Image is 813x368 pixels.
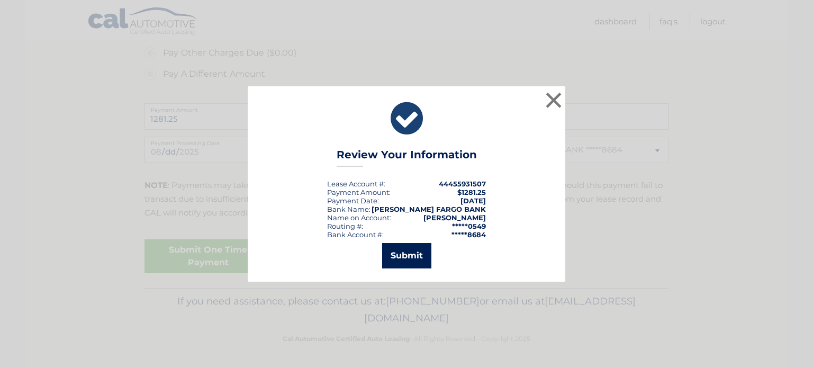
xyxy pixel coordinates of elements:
[327,179,385,188] div: Lease Account #:
[327,188,391,196] div: Payment Amount:
[327,196,377,205] span: Payment Date
[327,230,384,239] div: Bank Account #:
[457,188,486,196] span: $1281.25
[543,89,564,111] button: ×
[460,196,486,205] span: [DATE]
[327,213,391,222] div: Name on Account:
[382,243,431,268] button: Submit
[439,179,486,188] strong: 44455931507
[372,205,486,213] strong: [PERSON_NAME] FARGO BANK
[327,205,371,213] div: Bank Name:
[337,148,477,167] h3: Review Your Information
[327,196,379,205] div: :
[327,222,363,230] div: Routing #:
[423,213,486,222] strong: [PERSON_NAME]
